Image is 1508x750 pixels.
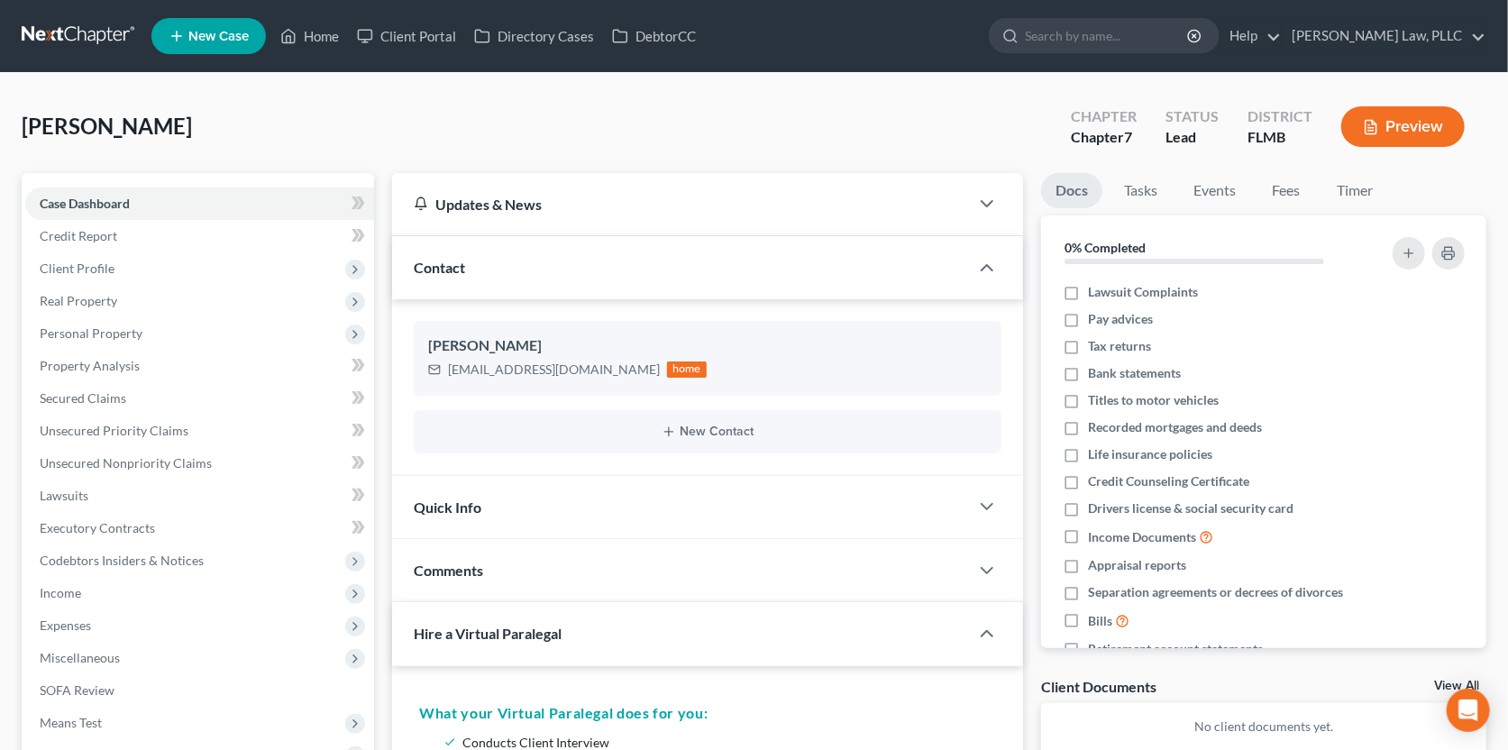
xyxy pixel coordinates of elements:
span: SOFA Review [40,682,114,698]
h5: What your Virtual Paralegal does for you: [419,702,996,724]
a: Property Analysis [25,350,374,382]
span: Secured Claims [40,390,126,406]
a: Unsecured Priority Claims [25,415,374,447]
a: Events [1179,173,1250,208]
div: [PERSON_NAME] [428,335,987,357]
span: Hire a Virtual Paralegal [414,625,562,642]
span: Income [40,585,81,600]
span: Expenses [40,617,91,633]
div: Chapter [1071,106,1137,127]
span: Case Dashboard [40,196,130,211]
span: Tax returns [1088,337,1151,355]
span: Recorded mortgages and deeds [1088,418,1262,436]
p: No client documents yet. [1056,718,1472,736]
span: Lawsuit Complaints [1088,283,1198,301]
span: Personal Property [40,325,142,341]
span: Unsecured Priority Claims [40,423,188,438]
a: [PERSON_NAME] Law, PLLC [1283,20,1485,52]
span: Bills [1088,612,1112,630]
a: View All [1434,680,1479,692]
span: [PERSON_NAME] [22,113,192,139]
a: Docs [1041,173,1102,208]
span: Credit Counseling Certificate [1088,472,1249,490]
span: Unsecured Nonpriority Claims [40,455,212,471]
span: Life insurance policies [1088,445,1212,463]
span: Appraisal reports [1088,556,1186,574]
span: Lawsuits [40,488,88,503]
div: Status [1165,106,1219,127]
span: Income Documents [1088,528,1196,546]
span: Client Profile [40,261,114,276]
span: Executory Contracts [40,520,155,535]
a: SOFA Review [25,674,374,707]
a: Credit Report [25,220,374,252]
a: Home [271,20,348,52]
span: Pay advices [1088,310,1153,328]
div: Updates & News [414,195,947,214]
span: Codebtors Insiders & Notices [40,553,204,568]
span: Retirement account statements [1088,640,1263,658]
div: Open Intercom Messenger [1447,689,1490,732]
div: Lead [1165,127,1219,148]
a: Help [1220,20,1281,52]
span: Credit Report [40,228,117,243]
a: Lawsuits [25,480,374,512]
a: Fees [1257,173,1315,208]
span: Contact [414,259,465,276]
span: Comments [414,562,483,579]
a: Timer [1322,173,1387,208]
button: Preview [1341,106,1465,147]
span: Drivers license & social security card [1088,499,1293,517]
button: New Contact [428,425,987,439]
span: New Case [188,30,249,43]
a: Directory Cases [465,20,603,52]
span: Titles to motor vehicles [1088,391,1219,409]
span: Property Analysis [40,358,140,373]
a: Secured Claims [25,382,374,415]
span: Separation agreements or decrees of divorces [1088,583,1343,601]
span: Quick Info [414,498,481,516]
span: Real Property [40,293,117,308]
input: Search by name... [1025,19,1190,52]
a: Case Dashboard [25,187,374,220]
div: home [667,361,707,378]
div: FLMB [1248,127,1312,148]
span: 7 [1124,128,1132,145]
a: Client Portal [348,20,465,52]
a: Executory Contracts [25,512,374,544]
strong: 0% Completed [1065,240,1146,255]
div: [EMAIL_ADDRESS][DOMAIN_NAME] [448,361,660,379]
span: Miscellaneous [40,650,120,665]
a: Tasks [1110,173,1172,208]
a: DebtorCC [603,20,705,52]
div: Client Documents [1041,677,1156,696]
div: District [1248,106,1312,127]
span: Means Test [40,715,102,730]
div: Chapter [1071,127,1137,148]
a: Unsecured Nonpriority Claims [25,447,374,480]
span: Bank statements [1088,364,1181,382]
